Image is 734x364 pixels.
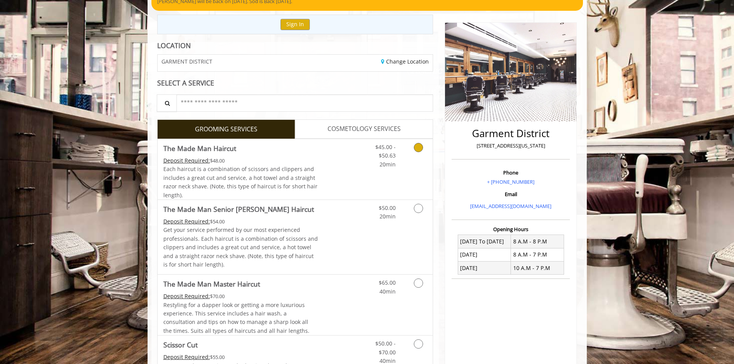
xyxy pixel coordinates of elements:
[375,340,396,356] span: $50.00 - $70.00
[380,288,396,295] span: 40min
[454,128,568,139] h2: Garment District
[454,142,568,150] p: [STREET_ADDRESS][US_STATE]
[511,262,564,275] td: 10 A.M - 7 P.M
[163,156,318,165] div: $48.00
[328,124,401,134] span: COSMETOLOGY SERVICES
[280,19,310,30] button: Sign In
[458,262,511,275] td: [DATE]
[381,58,429,65] a: Change Location
[511,248,564,261] td: 8 A.M - 7 P.M
[163,226,318,269] p: Get your service performed by our most experienced professionals. Each haircut is a combination o...
[163,292,318,300] div: $70.00
[163,353,318,361] div: $55.00
[470,203,551,210] a: [EMAIL_ADDRESS][DOMAIN_NAME]
[380,161,396,168] span: 20min
[163,157,210,164] span: This service needs some Advance to be paid before we block your appointment
[454,191,568,197] h3: Email
[458,248,511,261] td: [DATE]
[161,59,212,64] span: GARMENT DISTRICT
[163,353,210,361] span: This service needs some Advance to be paid before we block your appointment
[157,79,433,87] div: SELECT A SERVICE
[375,143,396,159] span: $45.00 - $50.63
[163,301,309,334] span: Restyling for a dapper look or getting a more luxurious experience. This service includes a hair ...
[487,178,534,185] a: + [PHONE_NUMBER]
[379,279,396,286] span: $65.00
[163,292,210,300] span: This service needs some Advance to be paid before we block your appointment
[511,235,564,248] td: 8 A.M - 8 P.M
[163,165,317,198] span: Each haircut is a combination of scissors and clippers and includes a great cut and service, a ho...
[157,41,191,50] b: LOCATION
[163,217,318,226] div: $54.00
[452,226,570,232] h3: Opening Hours
[163,278,260,289] b: The Made Man Master Haircut
[458,235,511,248] td: [DATE] To [DATE]
[163,143,236,154] b: The Made Man Haircut
[163,218,210,225] span: This service needs some Advance to be paid before we block your appointment
[454,170,568,175] h3: Phone
[163,204,314,215] b: The Made Man Senior [PERSON_NAME] Haircut
[195,124,257,134] span: GROOMING SERVICES
[157,94,177,112] button: Service Search
[379,204,396,211] span: $50.00
[163,339,198,350] b: Scissor Cut
[380,213,396,220] span: 20min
